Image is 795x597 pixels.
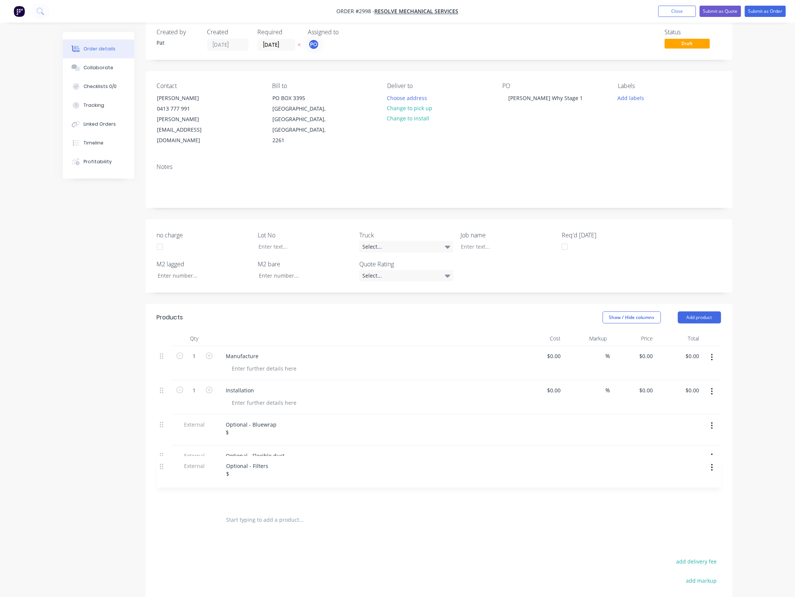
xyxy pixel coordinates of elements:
[359,270,453,281] div: Select...
[665,29,721,36] div: Status
[63,152,134,171] button: Profitability
[383,103,436,113] button: Change to pick up
[63,39,134,58] button: Order details
[603,311,661,324] button: Show / Hide columns
[665,39,710,48] span: Draft
[226,513,377,528] input: Start typing to add a product...
[656,331,702,346] div: Total
[606,386,610,395] span: %
[84,102,104,109] div: Tracking
[383,93,431,103] button: Choose address
[157,313,183,322] div: Products
[220,419,283,438] div: Optional - Bluewrap $
[461,231,555,240] label: Job name
[272,82,375,90] div: Bill to
[673,557,721,567] button: add delivery fee
[84,121,116,128] div: Linked Orders
[220,351,265,362] div: Manufacture
[503,93,589,103] div: [PERSON_NAME] Why Stage 1
[63,58,134,77] button: Collaborate
[207,29,249,36] div: Created
[157,231,251,240] label: no charge
[151,93,226,146] div: [PERSON_NAME]0413 777 991[PERSON_NAME][EMAIL_ADDRESS][DOMAIN_NAME]
[175,421,214,428] span: External
[258,29,299,36] div: Required
[175,452,214,460] span: External
[658,6,696,17] button: Close
[359,231,453,240] label: Truck
[258,260,352,269] label: M2 bare
[63,96,134,115] button: Tracking
[678,311,721,324] button: Add product
[272,103,335,146] div: [GEOGRAPHIC_DATA], [GEOGRAPHIC_DATA], [GEOGRAPHIC_DATA], 2261
[359,260,453,269] label: Quote Rating
[157,93,220,103] div: [PERSON_NAME]
[683,576,721,586] button: add markup
[503,82,606,90] div: PO
[84,158,112,165] div: Profitability
[308,39,319,50] button: PO
[63,77,134,96] button: Checklists 0/0
[606,352,610,360] span: %
[610,331,657,346] div: Price
[518,331,564,346] div: Cost
[151,270,251,281] input: Enter number...
[337,8,375,15] span: Order #2998 -
[387,82,490,90] div: Deliver to
[84,140,103,146] div: Timeline
[308,29,383,36] div: Assigned to
[252,270,352,281] input: Enter number...
[359,241,453,252] div: Select...
[84,64,113,71] div: Collaborate
[157,260,251,269] label: M2 lagged
[258,231,352,240] label: Lot No
[157,103,220,114] div: 0413 777 991
[172,331,217,346] div: Qty
[220,450,291,469] div: Optional - Flexible duct $
[562,231,656,240] label: Req'd [DATE]
[618,82,721,90] div: Labels
[375,8,459,15] a: Resolve Mechanical Services
[266,93,341,146] div: PO BOX 3395[GEOGRAPHIC_DATA], [GEOGRAPHIC_DATA], [GEOGRAPHIC_DATA], 2261
[383,113,433,123] button: Change to install
[745,6,786,17] button: Submit as Order
[220,385,260,396] div: Installation
[564,331,610,346] div: Markup
[157,39,198,47] div: Pat
[157,82,260,90] div: Contact
[84,46,116,52] div: Order details
[14,6,25,17] img: Factory
[700,6,741,17] button: Submit as Quote
[63,115,134,134] button: Linked Orders
[272,93,335,103] div: PO BOX 3395
[157,114,220,146] div: [PERSON_NAME][EMAIL_ADDRESS][DOMAIN_NAME]
[157,29,198,36] div: Created by
[63,134,134,152] button: Timeline
[614,93,648,103] button: Add labels
[84,83,117,90] div: Checklists 0/0
[157,163,721,170] div: Notes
